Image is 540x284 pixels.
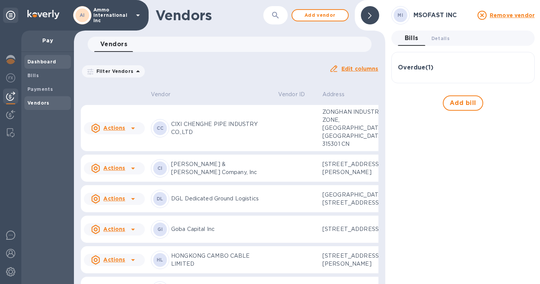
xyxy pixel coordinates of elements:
[171,225,272,233] p: Goba Capital Inc
[27,86,53,92] b: Payments
[171,120,272,136] p: CIXI CHENGHE PIPE INDUSTRY CO.,LTD
[80,12,85,18] b: AI
[322,90,345,98] p: Address
[100,39,127,50] span: Vendors
[322,90,354,98] span: Address
[171,160,272,176] p: [PERSON_NAME] & [PERSON_NAME] Company, Inc
[278,90,315,98] span: Vendor ID
[171,195,272,203] p: DGL Dedicated Ground Logistics
[151,90,170,98] p: Vendor
[490,12,535,18] u: Remove vendor
[322,191,399,207] p: [GEOGRAPHIC_DATA][STREET_ADDRESS]
[443,95,483,111] button: Add bill
[322,108,399,148] p: ZONGHAN INDUSTRY ZONE, [GEOGRAPHIC_DATA], [GEOGRAPHIC_DATA] 315301 CN
[103,165,125,171] u: Actions
[157,257,163,263] b: HL
[278,90,305,98] p: Vendor ID
[103,125,125,131] u: Actions
[157,226,163,232] b: GI
[157,196,163,202] b: DL
[322,252,399,268] p: [STREET_ADDRESS][PERSON_NAME]
[27,37,68,44] p: Pay
[103,195,125,202] u: Actions
[450,98,476,108] span: Add bill
[431,34,450,42] span: Details
[27,100,50,106] b: Vendors
[341,66,378,72] u: Edit columns
[171,252,272,268] p: HONGKONG CAMBO CABLE LIMITED
[103,257,125,263] u: Actions
[413,12,473,19] h3: MSOFAST INC
[6,73,15,82] img: Foreign exchange
[405,33,418,44] span: Bills
[3,8,18,23] div: Unpin categories
[27,59,56,65] b: Dashboard
[397,12,403,18] b: MI
[292,9,349,21] button: Add vendor
[398,64,433,71] h3: Overdue ( 1 )
[151,90,180,98] span: Vendor
[398,58,528,77] div: Overdue(1)
[322,160,399,176] p: [STREET_ADDRESS][PERSON_NAME]
[103,226,125,232] u: Actions
[157,125,164,131] b: CC
[157,165,163,171] b: CI
[93,68,133,74] p: Filter Vendors
[298,11,342,20] span: Add vendor
[27,10,59,19] img: Logo
[155,7,263,23] h1: Vendors
[93,7,131,23] p: Ammo international inc
[322,225,399,233] p: [STREET_ADDRESS]
[27,73,39,78] b: Bills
